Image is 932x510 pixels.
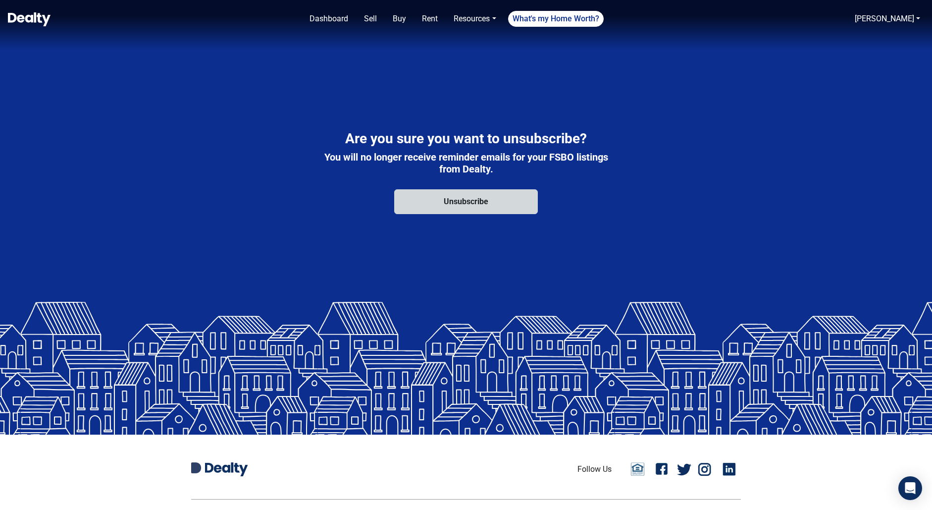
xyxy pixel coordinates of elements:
a: Resources [450,9,500,29]
img: Dealty - Buy, Sell & Rent Homes [8,12,51,26]
a: Facebook [652,459,672,479]
h3: Are you sure you want to unsubscribe? [322,130,610,147]
img: Dealty D [191,462,201,473]
button: Unsubscribe [394,189,538,214]
li: Follow Us [577,463,612,475]
a: Rent [418,9,442,29]
a: [PERSON_NAME] [851,9,924,29]
a: Linkedin [721,459,741,479]
a: Dashboard [306,9,352,29]
a: [PERSON_NAME] [855,14,914,23]
a: Sell [360,9,381,29]
h5: You will no longer receive reminder emails for your FSBO listings from Dealty. [322,151,610,175]
img: Dealty [205,462,248,476]
a: Twitter [677,459,691,479]
div: Open Intercom Messenger [898,476,922,500]
a: Email [627,462,647,477]
a: Buy [389,9,410,29]
a: Instagram [696,459,716,479]
a: What's my Home Worth? [508,11,604,27]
